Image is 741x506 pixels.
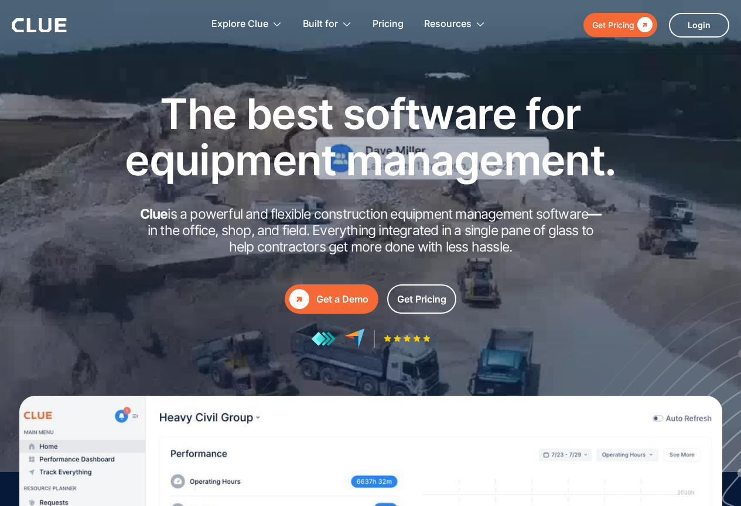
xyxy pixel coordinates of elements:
h2: is a powerful and flexible construction equipment management software in the office, shop, and fi... [136,206,605,255]
div: Explore Clue [211,6,282,43]
div:  [634,18,653,32]
div: Get a Demo [316,292,368,307]
a: Get Pricing [387,284,456,314]
h1: The best software for equipment management. [107,90,634,183]
a: Get Pricing [583,13,657,37]
a: Pricing [373,6,404,43]
div: Resources [424,6,472,43]
a: Get a Demo [285,284,378,314]
div:  [289,289,309,309]
div: Resources [424,6,486,43]
div: Get Pricing [592,18,634,32]
img: Five-star rating icon [384,335,431,342]
img: reviews at capterra [344,328,365,349]
div: Get Pricing [397,292,446,307]
div: Built for [303,6,338,43]
div: Explore Clue [211,6,268,43]
img: reviews at getapp [311,331,336,347]
strong: — [588,206,601,222]
a: Login [669,13,729,38]
div: Built for [303,6,352,43]
strong: Clue [140,206,168,222]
